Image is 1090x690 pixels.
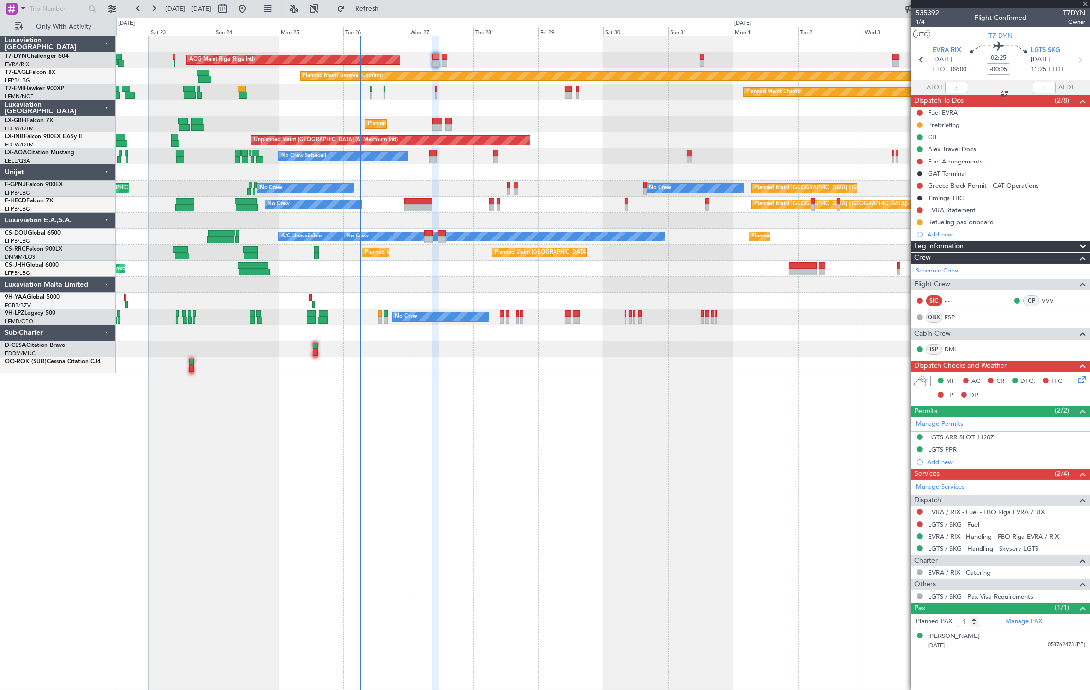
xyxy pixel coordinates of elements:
[365,245,518,260] div: Planned Maint [GEOGRAPHIC_DATA] ([GEOGRAPHIC_DATA])
[1005,617,1042,627] a: Manage PAX
[5,61,29,68] a: EVRA/RIX
[991,54,1006,63] span: 02:25
[733,27,798,36] div: Mon 1
[347,5,388,12] span: Refresh
[916,18,939,26] span: 1/4
[5,230,28,236] span: CS-DOU
[368,117,476,131] div: Planned Maint Nice ([GEOGRAPHIC_DATA])
[754,181,908,196] div: Planned Maint [GEOGRAPHIC_DATA] ([GEOGRAPHIC_DATA])
[5,54,27,59] span: T7-DYN
[189,53,255,67] div: AOG Maint Riga (Riga Intl)
[996,377,1004,386] span: CR
[945,345,966,354] a: DMI
[1055,95,1069,106] span: (2/8)
[1048,641,1085,649] span: 058762473 (PP)
[927,83,943,92] span: ATOT
[928,508,1045,516] a: EVRA / RIX - Fuel - FBO Riga EVRA / RIX
[1051,377,1062,386] span: FFC
[926,344,942,355] div: ISP
[1063,18,1085,26] span: Owner
[5,70,55,75] a: T7-EAGLFalcon 8X
[928,545,1038,553] a: LGTS / SKG - Handling - Skyserv LGTS
[928,109,958,117] div: Fuel EVRA
[1031,65,1046,74] span: 11:25
[916,419,963,429] a: Manage Permits
[5,237,30,245] a: LFPB/LBG
[928,568,991,577] a: EVRA / RIX - Catering
[951,65,966,74] span: 09:00
[1063,8,1085,18] span: T7DYN
[260,181,282,196] div: No Crew
[928,157,983,165] div: Fuel Arrangements
[913,30,930,38] button: UTC
[914,495,941,506] span: Dispatch
[165,4,211,13] span: [DATE] - [DATE]
[5,93,34,100] a: LFMN/NCE
[5,118,53,124] a: LX-GBHFalcon 7X
[281,149,326,163] div: No Crew Sabadell
[84,27,149,36] div: Fri 22
[1049,65,1064,74] span: ELDT
[914,603,925,614] span: Pax
[1031,46,1060,55] span: LGTS SKG
[5,189,30,197] a: LFPB/LBG
[914,95,964,107] span: Dispatch To-Dos
[928,194,964,202] div: Timings TBC
[5,157,30,164] a: LELL/QSA
[945,296,966,305] div: - -
[914,361,1007,372] span: Dispatch Checks and Weather
[914,406,937,417] span: Permits
[5,343,65,348] a: D-CESACitation Bravo
[914,555,938,566] span: Charter
[916,8,939,18] span: 535392
[928,169,966,178] div: GAT Terminal
[5,270,30,277] a: LFPB/LBG
[928,218,994,226] div: Refueling pax onboard
[5,86,64,91] a: T7-EMIHawker 900XP
[5,302,31,309] a: FCBB/BZV
[303,69,383,83] div: Planned Maint Geneva (Cointrin)
[969,391,978,400] span: DP
[5,125,34,132] a: EDLW/DTM
[1055,405,1069,416] span: (2/2)
[916,266,958,276] a: Schedule Crew
[5,198,26,204] span: F-HECD
[928,592,1033,600] a: LGTS / SKG - Pax Visa Requirements
[473,27,538,36] div: Thu 28
[971,377,980,386] span: AC
[928,206,976,214] div: EVRA Statement
[798,27,863,36] div: Tue 2
[928,632,980,641] div: [PERSON_NAME]
[1042,296,1064,305] a: VVV
[495,245,648,260] div: Planned Maint [GEOGRAPHIC_DATA] ([GEOGRAPHIC_DATA])
[751,229,905,244] div: Planned Maint [GEOGRAPHIC_DATA] ([GEOGRAPHIC_DATA])
[945,313,966,322] a: FSP
[5,262,26,268] span: CS-JHH
[5,182,26,188] span: F-GPNJ
[649,181,671,196] div: No Crew
[5,118,26,124] span: LX-GBH
[11,19,106,35] button: Only With Activity
[1023,295,1039,306] div: CP
[5,150,74,156] a: LX-AOACitation Mustang
[5,294,27,300] span: 9H-YAA
[281,229,322,244] div: A/C Unavailable
[5,359,101,364] a: OO-ROK (SUB)Cessna Citation CJ4
[916,482,965,492] a: Manage Services
[279,27,343,36] div: Mon 25
[914,253,931,264] span: Crew
[914,579,936,590] span: Others
[927,458,1085,466] div: Add new
[118,19,135,28] div: [DATE]
[603,27,668,36] div: Sat 30
[30,1,86,16] input: Trip Number
[5,343,26,348] span: D-CESA
[5,134,82,140] a: LX-INBFalcon 900EX EASy II
[5,77,30,84] a: LFPB/LBG
[5,318,33,325] a: LFMD/CEQ
[926,295,942,306] div: SIC
[754,197,908,212] div: Planned Maint [GEOGRAPHIC_DATA] ([GEOGRAPHIC_DATA])
[5,230,61,236] a: CS-DOUGlobal 6500
[5,86,24,91] span: T7-EMI
[5,310,24,316] span: 9H-LPZ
